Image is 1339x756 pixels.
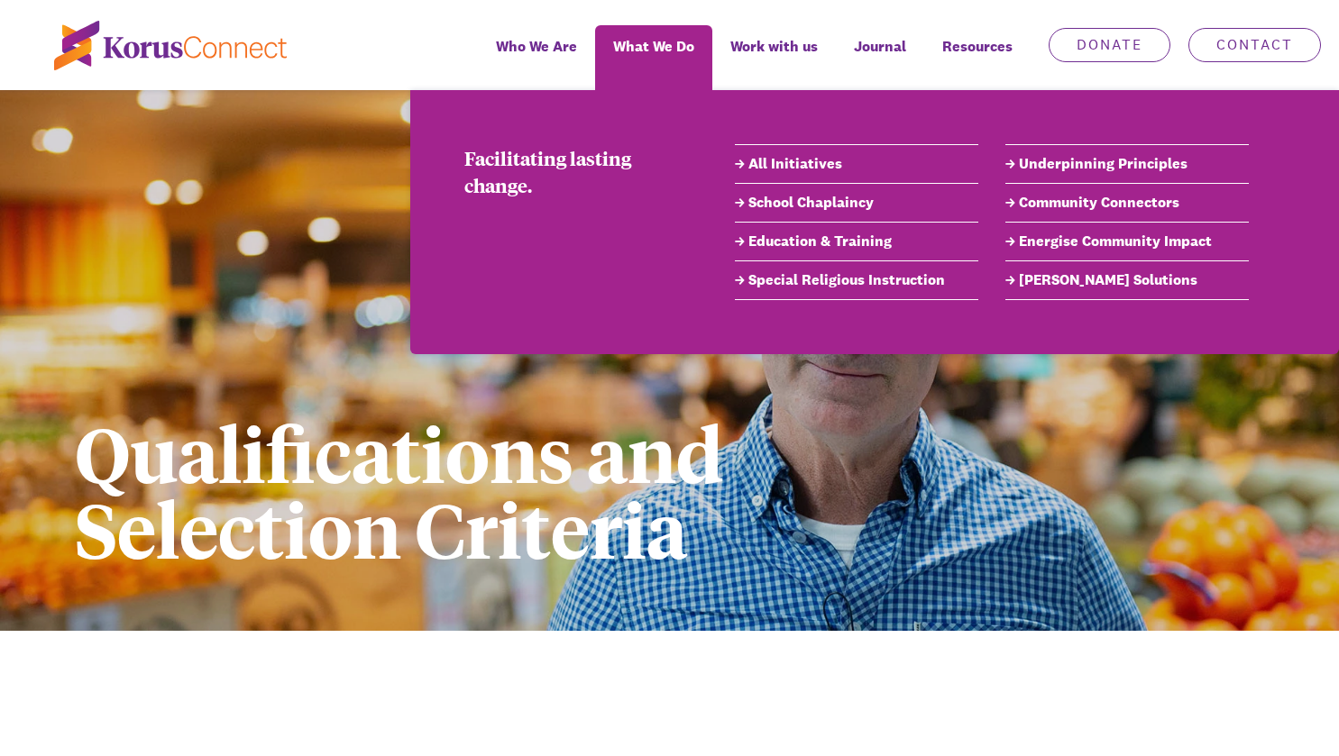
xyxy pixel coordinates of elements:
[464,144,681,198] div: Facilitating lasting change.
[735,153,978,175] a: All Initiatives
[735,192,978,214] a: School Chaplaincy
[1188,28,1321,62] a: Contact
[613,33,694,59] span: What We Do
[496,33,577,59] span: Who We Are
[735,269,978,291] a: Special Religious Instruction
[924,25,1031,90] div: Resources
[836,25,924,90] a: Journal
[712,25,836,90] a: Work with us
[1005,269,1249,291] a: [PERSON_NAME] Solutions
[1005,231,1249,252] a: Energise Community Impact
[54,21,287,70] img: korus-connect%2Fc5177985-88d5-491d-9cd7-4a1febad1357_logo.svg
[478,25,595,90] a: Who We Are
[75,414,961,566] h1: Qualifications and Selection Criteria
[735,231,978,252] a: Education & Training
[1049,28,1170,62] a: Donate
[730,33,818,59] span: Work with us
[1005,192,1249,214] a: Community Connectors
[595,25,712,90] a: What We Do
[1005,153,1249,175] a: Underpinning Principles
[854,33,906,59] span: Journal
